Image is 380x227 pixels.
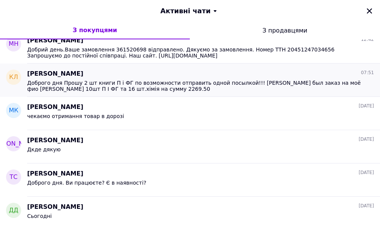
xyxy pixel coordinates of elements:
[21,6,359,16] button: Активні чати
[27,70,83,78] span: [PERSON_NAME]
[160,6,211,16] span: Активні чати
[358,203,374,209] span: [DATE]
[361,36,374,43] span: 12:42
[27,169,83,178] span: [PERSON_NAME]
[9,206,18,215] span: ДД
[358,103,374,109] span: [DATE]
[27,203,83,211] span: [PERSON_NAME]
[365,6,374,16] button: Закрити
[73,26,117,34] span: З покупцями
[9,106,18,115] span: МК
[27,103,83,112] span: [PERSON_NAME]
[9,40,18,48] span: МН
[358,169,374,176] span: [DATE]
[27,113,124,119] span: чекаємо отримання товар в дорозі
[361,70,374,76] span: 07:51
[190,21,380,39] button: З продавцями
[27,180,146,186] span: Доброго дня. Ви працюєте? Є в наявності?
[9,73,18,82] span: КЛ
[27,36,83,45] span: [PERSON_NAME]
[27,213,52,219] span: Cьогодні
[27,80,363,92] span: Доброго дня Прошу 2 шт книги П і ФГ по возможности отправить одной посылкой!!! [PERSON_NAME] был ...
[10,173,18,182] span: ТС
[27,136,83,145] span: [PERSON_NAME]
[262,27,307,34] span: З продавцями
[27,146,61,152] span: Дкде дякую
[358,136,374,143] span: [DATE]
[27,47,363,59] span: Добрий день.Ваше замовлення 361520698 відправлено. Дякуємо за замовлення. Номер ТТН 2045124703465...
